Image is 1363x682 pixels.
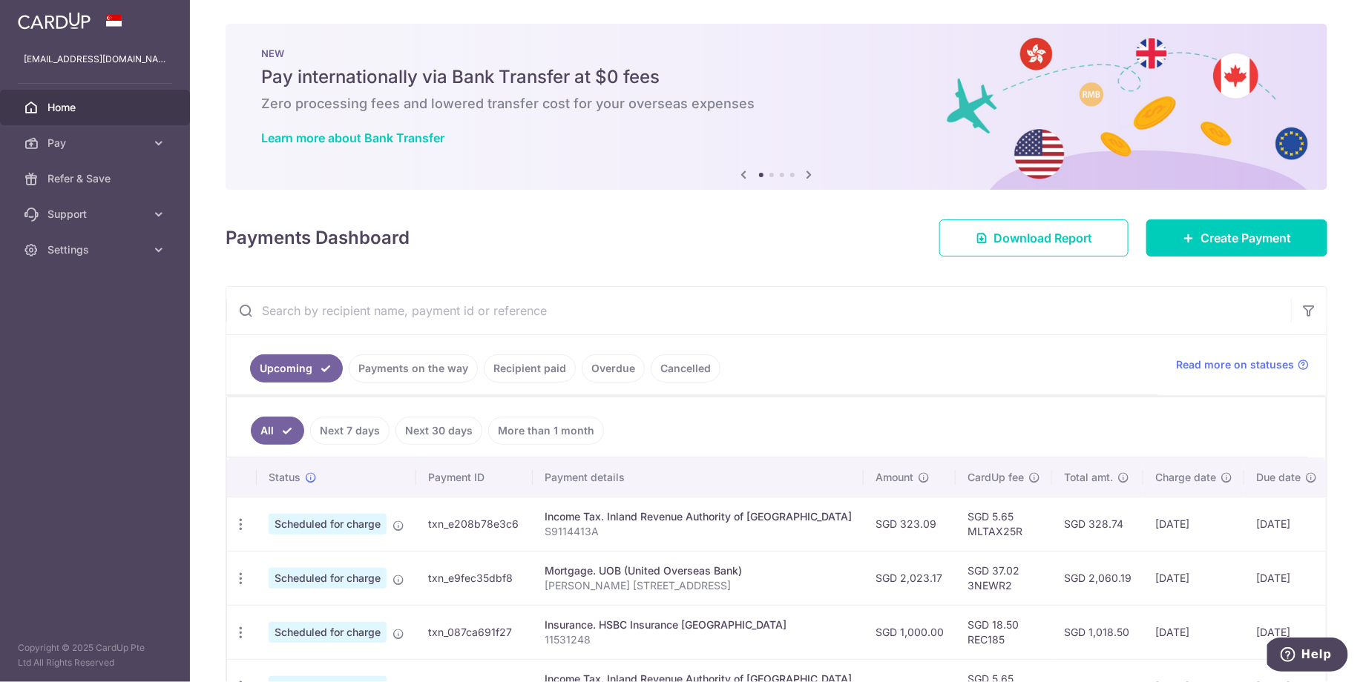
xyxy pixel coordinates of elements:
a: Download Report [939,219,1129,256]
img: Bank transfer banner [226,24,1327,190]
span: Refer & Save [47,171,145,186]
a: Read more on statuses [1176,357,1309,372]
img: CardUp [18,12,91,30]
p: S9114413A [545,524,852,539]
td: SGD 2,060.19 [1052,551,1143,605]
a: Overdue [582,354,645,383]
a: Recipient paid [484,354,576,383]
span: Create Payment [1201,229,1291,247]
td: SGD 5.65 MLTAX25R [956,497,1052,551]
span: Due date [1256,470,1301,485]
span: Home [47,100,145,115]
td: SGD 37.02 3NEWR2 [956,551,1052,605]
h4: Payments Dashboard [226,225,410,251]
a: Create Payment [1146,219,1327,256]
div: Insurance. HSBC Insurance [GEOGRAPHIC_DATA] [545,618,852,632]
span: Scheduled for charge [269,568,387,589]
td: [DATE] [1143,497,1244,551]
td: SGD 328.74 [1052,497,1143,551]
a: Cancelled [651,354,720,383]
a: Payments on the way [349,354,478,383]
span: Charge date [1155,470,1216,485]
p: 11531248 [545,632,852,647]
span: Support [47,207,145,222]
a: Learn more about Bank Transfer [261,130,444,145]
span: Scheduled for charge [269,622,387,643]
div: Mortgage. UOB (United Overseas Bank) [545,563,852,578]
a: More than 1 month [488,417,604,445]
td: txn_087ca691f27 [416,605,533,659]
a: Next 30 days [395,417,482,445]
td: txn_e9fec35dbf8 [416,551,533,605]
span: Pay [47,136,145,150]
a: All [251,417,304,445]
p: [PERSON_NAME] [STREET_ADDRESS] [545,578,852,593]
td: [DATE] [1244,551,1329,605]
iframe: Opens a widget where you can find more information [1267,638,1348,675]
div: Income Tax. Inland Revenue Authority of [GEOGRAPHIC_DATA] [545,509,852,524]
span: Download Report [993,229,1092,247]
td: SGD 323.09 [864,497,956,551]
td: SGD 1,018.50 [1052,605,1143,659]
span: Status [269,470,300,485]
a: Next 7 days [310,417,390,445]
td: [DATE] [1143,605,1244,659]
span: Amount [876,470,913,485]
span: CardUp fee [968,470,1024,485]
th: Payment ID [416,458,533,497]
h6: Zero processing fees and lowered transfer cost for your overseas expenses [261,95,1292,113]
td: SGD 18.50 REC185 [956,605,1052,659]
span: Read more on statuses [1176,357,1294,372]
span: Settings [47,242,145,257]
td: [DATE] [1244,605,1329,659]
h5: Pay internationally via Bank Transfer at $0 fees [261,65,1292,89]
td: SGD 1,000.00 [864,605,956,659]
td: [DATE] [1143,551,1244,605]
a: Upcoming [250,354,343,383]
span: Total amt. [1064,470,1113,485]
th: Payment details [533,458,864,497]
p: [EMAIL_ADDRESS][DOMAIN_NAME] [24,52,166,67]
td: [DATE] [1244,497,1329,551]
input: Search by recipient name, payment id or reference [226,287,1291,334]
td: SGD 2,023.17 [864,551,956,605]
td: txn_e208b78e3c6 [416,497,533,551]
span: Scheduled for charge [269,514,387,534]
p: NEW [261,47,1292,59]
